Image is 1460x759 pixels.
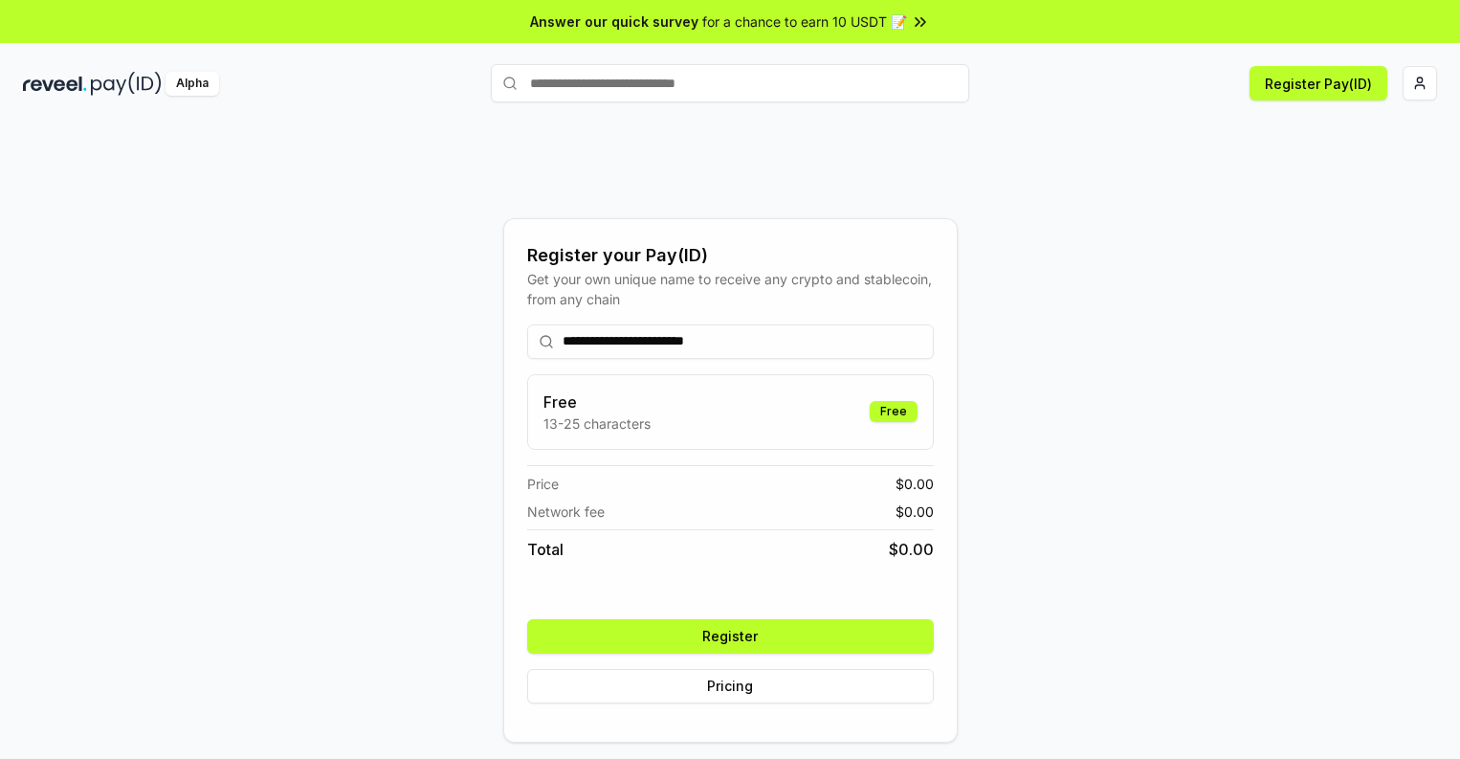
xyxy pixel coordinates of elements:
[530,11,698,32] span: Answer our quick survey
[527,502,605,522] span: Network fee
[896,502,934,522] span: $ 0.00
[527,538,564,561] span: Total
[527,669,934,703] button: Pricing
[527,242,934,269] div: Register your Pay(ID)
[91,72,162,96] img: pay_id
[166,72,219,96] div: Alpha
[527,269,934,309] div: Get your own unique name to receive any crypto and stablecoin, from any chain
[527,619,934,654] button: Register
[543,391,651,413] h3: Free
[870,401,918,422] div: Free
[889,538,934,561] span: $ 0.00
[896,474,934,494] span: $ 0.00
[1250,66,1387,100] button: Register Pay(ID)
[702,11,907,32] span: for a chance to earn 10 USDT 📝
[527,474,559,494] span: Price
[23,72,87,96] img: reveel_dark
[543,413,651,434] p: 13-25 characters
